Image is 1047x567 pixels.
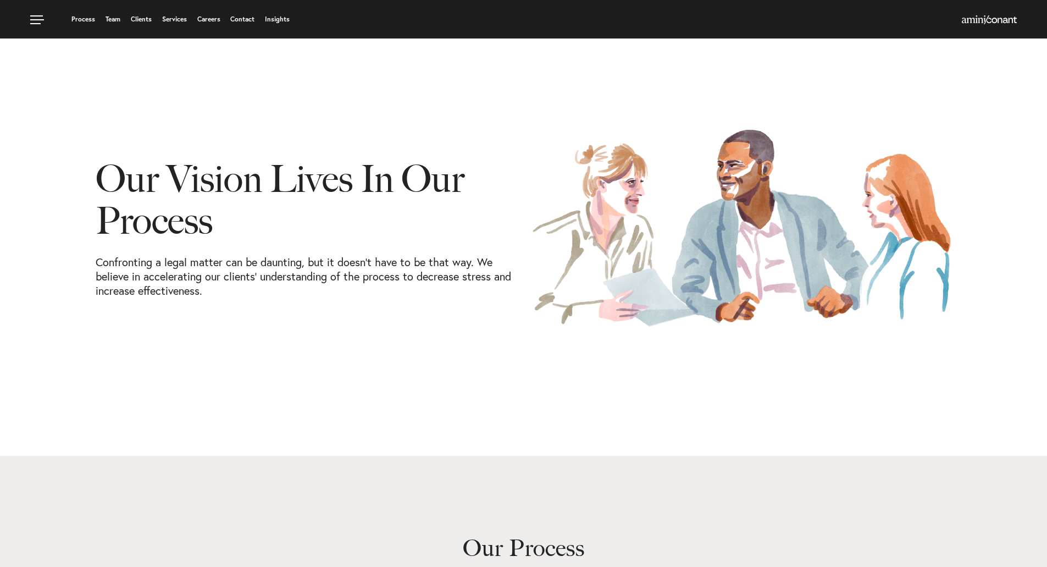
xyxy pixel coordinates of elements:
[230,16,254,23] a: Contact
[106,16,120,23] a: Team
[71,16,95,23] a: Process
[96,255,516,298] p: Confronting a legal matter can be daunting, but it doesn’t have to be that way. We believe in acc...
[532,128,952,327] img: Our Process
[131,16,152,23] a: Clients
[265,16,290,23] a: Insights
[962,15,1017,24] img: Amini & Conant
[197,16,220,23] a: Careers
[96,158,516,255] h1: Our Vision Lives In Our Process
[162,16,187,23] a: Services
[962,16,1017,25] a: Home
